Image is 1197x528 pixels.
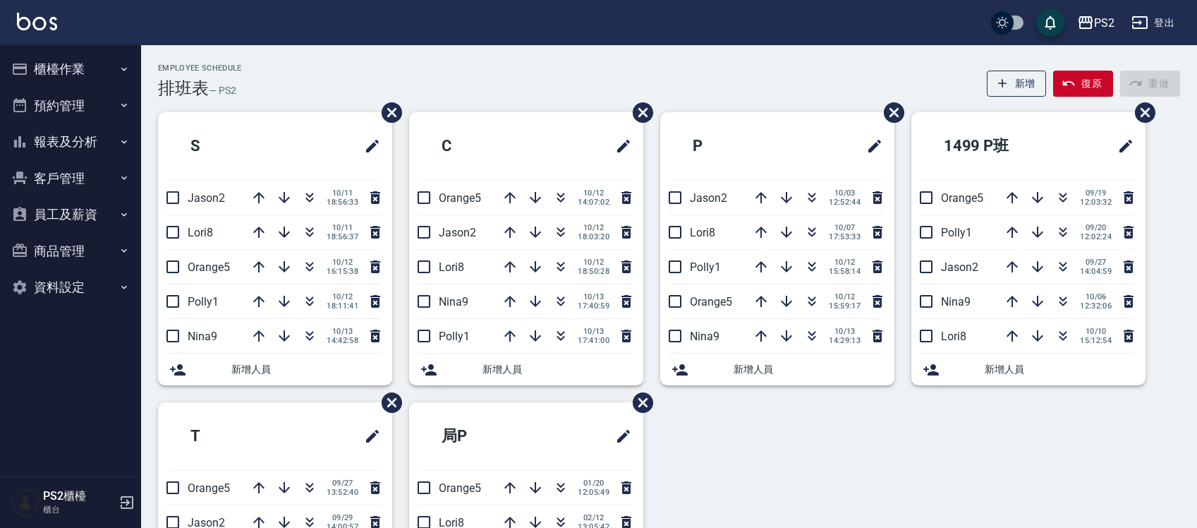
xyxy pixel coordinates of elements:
button: save [1036,8,1064,37]
img: Person [11,488,40,517]
span: 12:02:24 [1080,232,1112,241]
span: 10/13 [327,327,358,336]
span: 10/12 [578,188,609,198]
span: 14:07:02 [578,198,609,207]
span: Jason2 [188,191,225,205]
span: 10/12 [829,292,861,301]
span: Lori8 [690,226,715,239]
h6: — PS2 [209,83,236,98]
div: PS2 [1094,14,1114,32]
span: 17:40:59 [578,301,609,311]
span: 18:56:33 [327,198,358,207]
span: 16:15:38 [327,267,358,276]
span: 10/12 [578,223,609,232]
span: 10/10 [1080,327,1112,336]
span: Nina9 [690,330,719,343]
span: 17:53:33 [829,232,861,241]
span: 修改班表的標題 [607,419,632,453]
img: Logo [17,13,57,30]
span: 09/27 [1080,258,1112,267]
span: 刪除班表 [622,382,655,424]
h5: PS2櫃檯 [43,489,115,503]
span: 修改班表的標題 [607,129,632,163]
span: Jason2 [941,260,978,274]
h2: C [420,121,540,172]
span: Polly1 [439,330,470,343]
button: 資料設定 [6,269,135,306]
span: Lori8 [941,330,966,343]
span: 10/12 [327,258,358,267]
span: Nina9 [188,330,217,343]
button: 預約管理 [6,88,135,124]
h2: T [169,411,288,462]
p: 櫃台 [43,503,115,516]
span: 新增人員 [482,362,632,377]
span: 09/29 [327,513,358,522]
span: Nina9 [439,295,468,308]
span: 10/07 [829,223,861,232]
span: 18:11:41 [327,301,358,311]
span: Jason2 [439,226,476,239]
span: 修改班表的標題 [356,419,381,453]
h2: P [672,121,791,172]
button: 登出 [1126,10,1180,36]
span: 18:56:37 [327,232,358,241]
span: 18:03:20 [578,232,609,241]
span: Polly1 [941,226,972,239]
span: 15:58:14 [829,267,861,276]
span: 10/12 [578,258,609,267]
span: 修改班表的標題 [1109,129,1134,163]
span: Polly1 [188,295,219,308]
span: Orange5 [188,260,230,274]
span: Polly1 [690,260,721,274]
span: 01/20 [578,479,609,488]
span: 刪除班表 [371,382,404,424]
button: PS2 [1071,8,1120,37]
span: 09/27 [327,479,358,488]
span: Lori8 [188,226,213,239]
button: 櫃檯作業 [6,51,135,88]
span: 新增人員 [231,362,381,377]
span: 刪除班表 [371,92,404,133]
span: 12:03:32 [1080,198,1112,207]
span: 10/03 [829,188,861,198]
span: 13:52:40 [327,488,358,497]
span: 10/12 [327,292,358,301]
span: 修改班表的標題 [356,129,381,163]
span: 10/06 [1080,292,1112,301]
span: 刪除班表 [622,92,655,133]
span: Jason2 [690,191,727,205]
span: 10/13 [578,327,609,336]
h2: S [169,121,288,172]
span: 14:42:58 [327,336,358,345]
span: 09/20 [1080,223,1112,232]
span: Nina9 [941,295,971,308]
span: 10/11 [327,188,358,198]
span: 10/13 [578,292,609,301]
span: 刪除班表 [873,92,906,133]
span: 14:29:13 [829,336,861,345]
span: 12:52:44 [829,198,861,207]
span: 刪除班表 [1124,92,1157,133]
button: 商品管理 [6,233,135,270]
span: 15:12:54 [1080,336,1112,345]
button: 復原 [1053,71,1113,97]
h2: 1499 P班 [923,121,1069,172]
span: 18:50:28 [578,267,609,276]
span: 02/12 [578,513,609,522]
span: 09/19 [1080,188,1112,198]
span: 12:32:06 [1080,301,1112,311]
span: 新增人員 [985,362,1134,377]
span: Orange5 [439,481,481,495]
span: 10/13 [829,327,861,336]
button: 新增 [987,71,1047,97]
h2: 局P [420,411,547,462]
div: 新增人員 [660,354,894,385]
span: 15:59:17 [829,301,861,311]
span: 新增人員 [734,362,883,377]
div: 新增人員 [158,354,392,385]
span: Orange5 [188,481,230,495]
h2: Employee Schedule [158,64,242,73]
span: 12:05:49 [578,488,609,497]
span: 14:04:59 [1080,267,1112,276]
